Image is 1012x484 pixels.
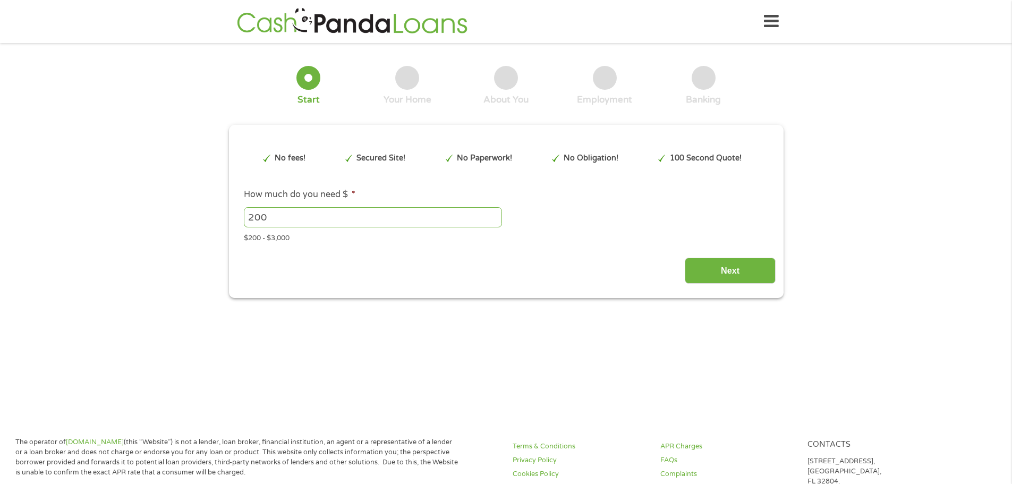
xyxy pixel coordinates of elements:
[513,441,648,452] a: Terms & Conditions
[513,455,648,465] a: Privacy Policy
[670,152,742,164] p: 100 Second Quote!
[483,94,529,106] div: About You
[660,441,795,452] a: APR Charges
[660,469,795,479] a: Complaints
[686,94,721,106] div: Banking
[807,440,942,450] h4: Contacts
[457,152,512,164] p: No Paperwork!
[15,437,458,478] p: The operator of (this “Website”) is not a lender, loan broker, financial institution, an agent or...
[660,455,795,465] a: FAQs
[234,6,471,37] img: GetLoanNow Logo
[356,152,405,164] p: Secured Site!
[244,230,768,244] div: $200 - $3,000
[685,258,776,284] input: Next
[513,469,648,479] a: Cookies Policy
[577,94,632,106] div: Employment
[66,438,124,446] a: [DOMAIN_NAME]
[297,94,320,106] div: Start
[564,152,618,164] p: No Obligation!
[384,94,431,106] div: Your Home
[244,189,355,200] label: How much do you need $
[275,152,305,164] p: No fees!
